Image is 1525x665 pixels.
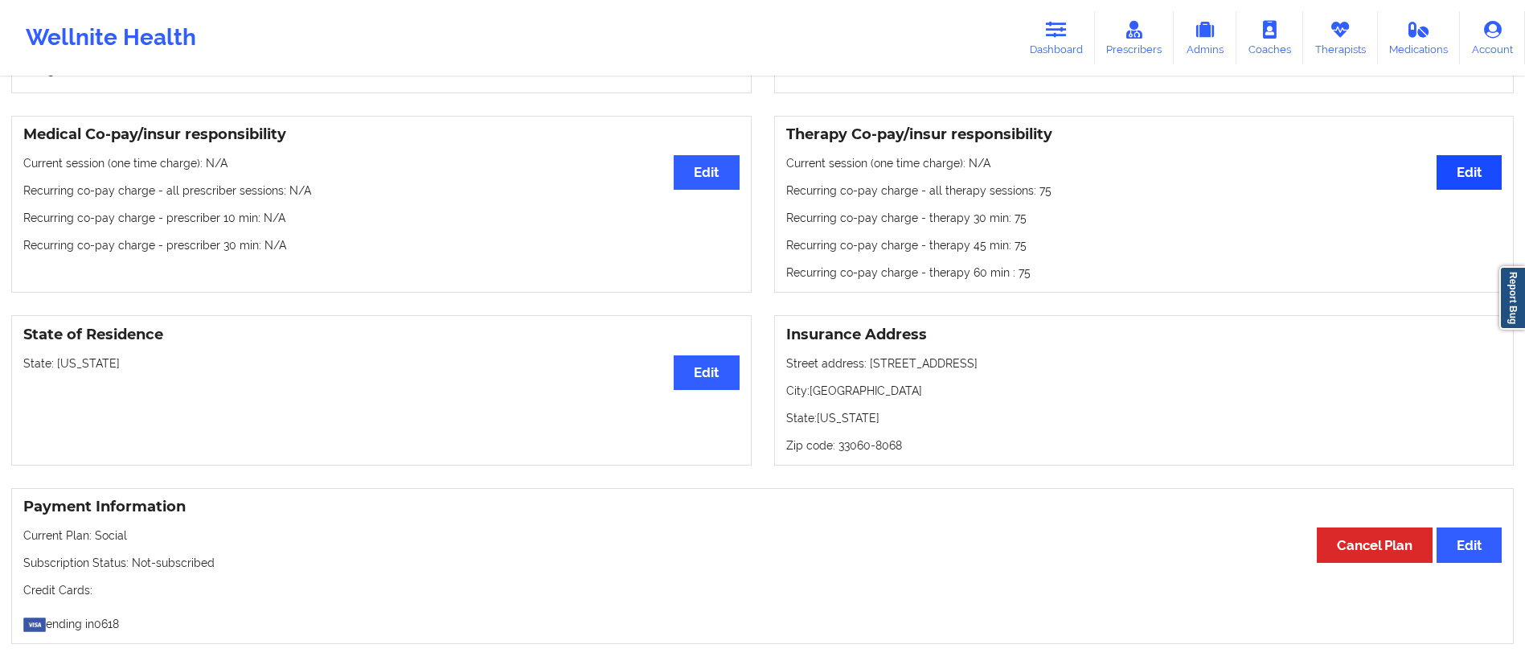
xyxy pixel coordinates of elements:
[23,237,740,253] p: Recurring co-pay charge - prescriber 30 min : N/A
[786,383,1502,399] p: City: [GEOGRAPHIC_DATA]
[23,555,1502,571] p: Subscription Status: Not-subscribed
[786,155,1502,171] p: Current session (one time charge): N/A
[1378,11,1461,64] a: Medications
[1317,527,1433,562] button: Cancel Plan
[786,355,1502,371] p: Street address: [STREET_ADDRESS]
[23,527,1502,544] p: Current Plan: Social
[674,155,739,190] button: Edit
[1437,527,1502,562] button: Edit
[786,125,1502,144] h3: Therapy Co-pay/insur responsibility
[1499,266,1525,330] a: Report Bug
[786,326,1502,344] h3: Insurance Address
[23,326,740,344] h3: State of Residence
[23,155,740,171] p: Current session (one time charge): N/A
[1460,11,1525,64] a: Account
[786,410,1502,426] p: State: [US_STATE]
[786,237,1502,253] p: Recurring co-pay charge - therapy 45 min : 75
[1236,11,1303,64] a: Coaches
[1174,11,1236,64] a: Admins
[23,210,740,226] p: Recurring co-pay charge - prescriber 10 min : N/A
[674,355,739,390] button: Edit
[1303,11,1378,64] a: Therapists
[23,582,1502,598] p: Credit Cards:
[23,498,1502,516] h3: Payment Information
[23,355,740,371] p: State: [US_STATE]
[786,437,1502,454] p: Zip code: 33060-8068
[786,210,1502,226] p: Recurring co-pay charge - therapy 30 min : 75
[786,183,1502,199] p: Recurring co-pay charge - all therapy sessions : 75
[786,265,1502,281] p: Recurring co-pay charge - therapy 60 min : 75
[23,610,1502,632] p: ending in 0618
[1437,155,1502,190] button: Edit
[23,183,740,199] p: Recurring co-pay charge - all prescriber sessions : N/A
[1095,11,1174,64] a: Prescribers
[23,125,740,144] h3: Medical Co-pay/insur responsibility
[1018,11,1095,64] a: Dashboard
